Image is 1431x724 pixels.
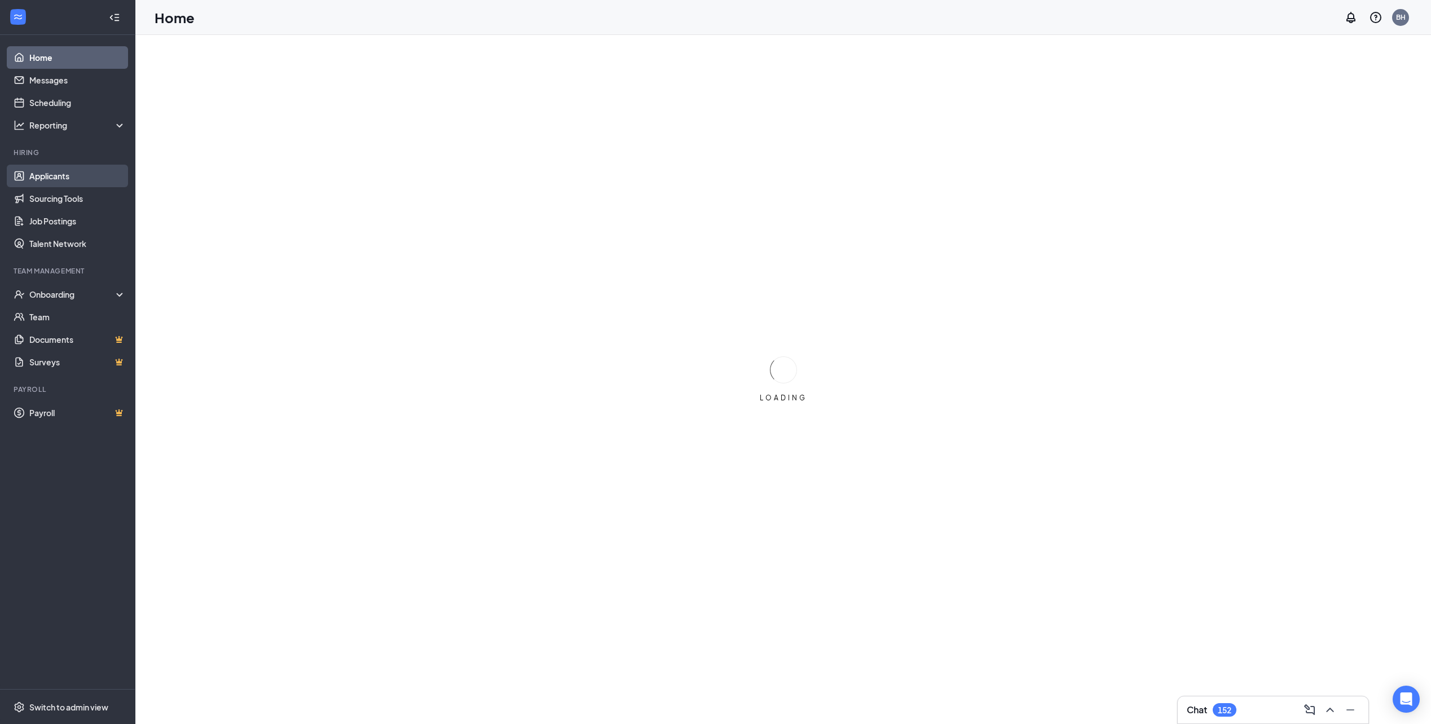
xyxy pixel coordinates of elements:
a: SurveysCrown [29,351,126,373]
a: Scheduling [29,91,126,114]
svg: WorkstreamLogo [12,11,24,23]
a: Sourcing Tools [29,187,126,210]
a: Messages [29,69,126,91]
a: Job Postings [29,210,126,232]
h3: Chat [1187,704,1207,716]
svg: QuestionInfo [1369,11,1382,24]
div: 152 [1218,705,1231,715]
svg: Minimize [1344,703,1357,717]
svg: ComposeMessage [1303,703,1316,717]
a: PayrollCrown [29,401,126,424]
div: BH [1396,12,1406,22]
svg: Collapse [109,12,120,23]
button: Minimize [1341,701,1359,719]
svg: Notifications [1344,11,1358,24]
h1: Home [155,8,195,27]
div: Reporting [29,120,126,131]
a: Home [29,46,126,69]
a: DocumentsCrown [29,328,126,351]
a: Team [29,306,126,328]
button: ComposeMessage [1301,701,1319,719]
svg: ChevronUp [1323,703,1337,717]
button: ChevronUp [1321,701,1339,719]
div: Hiring [14,148,124,157]
svg: Analysis [14,120,25,131]
svg: Settings [14,701,25,713]
div: Onboarding [29,289,116,300]
div: Open Intercom Messenger [1393,686,1420,713]
div: LOADING [755,393,812,403]
div: Switch to admin view [29,701,108,713]
a: Applicants [29,165,126,187]
svg: UserCheck [14,289,25,300]
a: Talent Network [29,232,126,255]
div: Payroll [14,385,124,394]
div: Team Management [14,266,124,276]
